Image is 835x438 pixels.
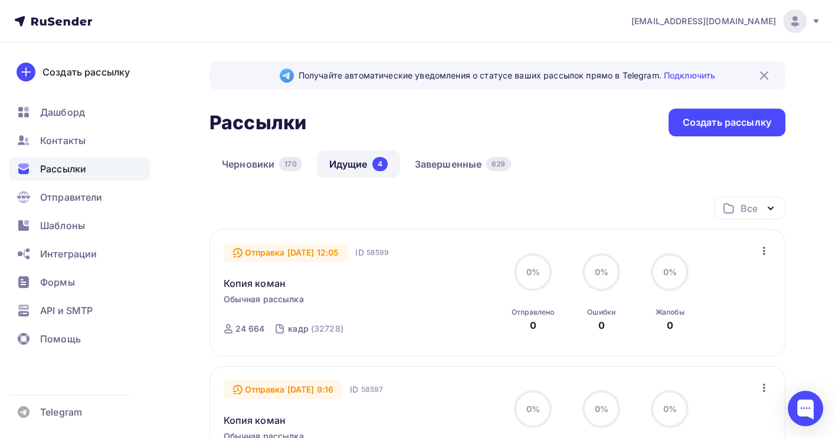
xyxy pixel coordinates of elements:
span: Отправители [40,190,103,204]
span: 0% [663,267,677,277]
span: 0% [663,404,677,414]
div: 0 [530,318,536,332]
div: Жалобы [656,308,685,317]
div: 4 [372,157,388,171]
div: 0 [598,318,605,332]
div: Создать рассылку [42,65,130,79]
span: 0% [595,404,608,414]
a: Контакты [9,129,150,152]
a: Завершенные629 [402,151,523,178]
span: Рассылки [40,162,86,176]
div: Отправлено [512,308,554,317]
span: Обычная рассылка [224,293,304,305]
a: Идущие4 [317,151,400,178]
span: 0% [526,267,540,277]
a: Рассылки [9,157,150,181]
span: Дашборд [40,105,85,119]
a: Шаблоны [9,214,150,237]
button: Все [714,197,785,220]
div: (32728) [311,323,343,335]
span: Контакты [40,133,86,148]
span: Telegram [40,405,82,419]
span: [EMAIL_ADDRESS][DOMAIN_NAME] [631,15,776,27]
a: Формы [9,270,150,294]
span: 58597 [361,384,384,395]
h2: Рассылки [209,111,306,135]
span: 58599 [366,247,389,259]
a: [EMAIL_ADDRESS][DOMAIN_NAME] [631,9,821,33]
a: Отправители [9,185,150,209]
span: API и SMTP [40,303,93,318]
div: 629 [486,157,510,171]
a: Подключить [664,70,715,80]
span: ID [350,384,358,395]
div: 170 [279,157,302,171]
a: Дашборд [9,100,150,124]
span: ID [355,247,364,259]
div: кадр [288,323,309,335]
a: Копия коман [224,276,286,290]
span: Шаблоны [40,218,85,233]
div: Создать рассылку [683,116,771,129]
div: Ошибки [587,308,615,317]
div: 24 664 [235,323,265,335]
span: Помощь [40,332,81,346]
span: Формы [40,275,75,289]
div: Все [741,201,757,215]
span: Интеграции [40,247,97,261]
a: кадр (32728) [287,319,345,338]
a: Черновики170 [209,151,315,178]
span: 0% [595,267,608,277]
span: Получайте автоматические уведомления о статусе ваших рассылок прямо в Telegram. [299,70,715,81]
span: 0% [526,404,540,414]
div: Отправка [DATE] 12:05 [224,243,349,262]
div: Отправка [DATE] 9:16 [224,380,343,399]
div: 0 [667,318,673,332]
a: Копия коман [224,413,286,427]
img: Telegram [280,68,294,83]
